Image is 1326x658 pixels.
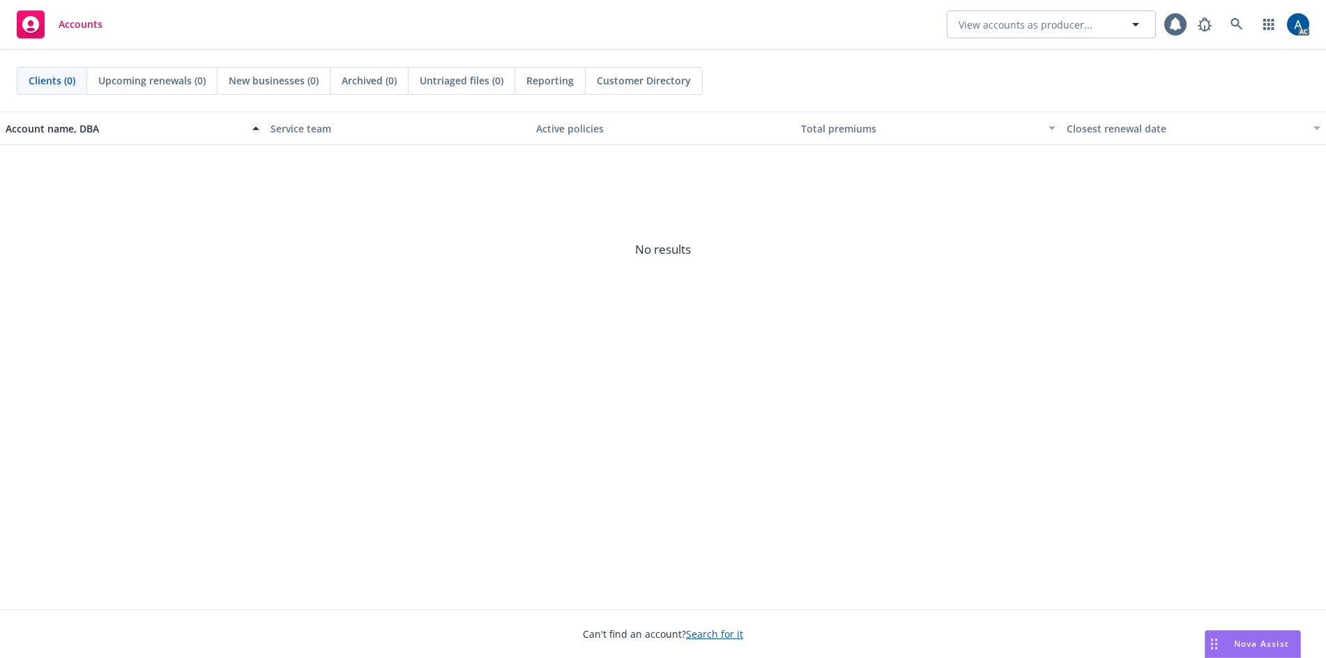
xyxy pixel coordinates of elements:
button: Active policies [531,112,795,145]
span: Accounts [59,19,102,30]
span: New businesses (0) [229,73,319,88]
span: Archived (0) [342,73,397,88]
button: Service team [265,112,530,145]
span: Untriaged files (0) [420,73,503,88]
button: View accounts as producer... [947,10,1156,38]
button: Nova Assist [1205,630,1301,658]
span: Nova Assist [1234,638,1289,650]
div: Account name, DBA [6,121,244,136]
span: Customer Directory [597,73,691,88]
img: photo [1287,13,1309,36]
span: View accounts as producer... [959,17,1092,32]
div: Total premiums [801,121,1039,136]
a: Search for it [686,627,743,641]
span: Clients (0) [29,73,75,88]
div: Closest renewal date [1067,121,1305,136]
div: Service team [270,121,524,136]
a: Accounts [11,5,108,44]
div: Active policies [536,121,790,136]
a: Report a Bug [1191,10,1219,38]
button: Closest renewal date [1061,112,1326,145]
div: Drag to move [1205,631,1223,657]
a: Switch app [1255,10,1283,38]
button: Total premiums [795,112,1060,145]
a: Search [1223,10,1251,38]
span: Can't find an account? [583,627,743,641]
span: Upcoming renewals (0) [98,73,206,88]
span: Reporting [526,73,574,88]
